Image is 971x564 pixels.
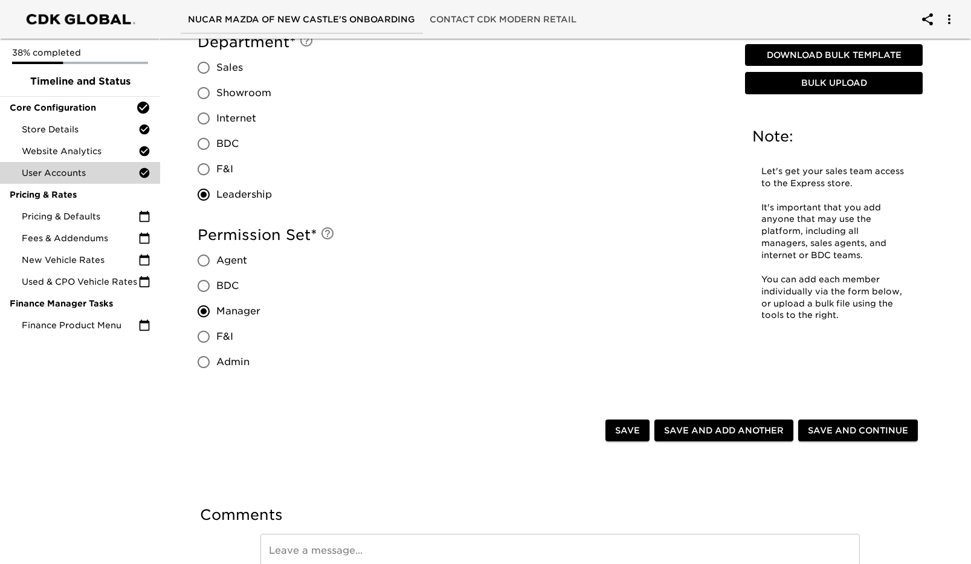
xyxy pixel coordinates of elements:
span: New Vehicle Rates [22,254,138,266]
button: Save [605,420,650,442]
button: Save and Continue [798,420,918,442]
span: Timeline and Status [10,74,150,89]
span: Save and Continue [808,423,908,438]
span: Bulk Upload [750,76,918,91]
span: BDC [216,279,239,293]
span: Pricing & Defaults [22,210,138,222]
span: Used & CPO Vehicle Rates [22,276,138,288]
span: Internet [216,111,256,126]
h5: Comments [200,505,920,525]
span: Manager [216,304,260,319]
span: Fees & Addendums [22,232,138,244]
p: 38% completed [12,47,148,59]
button: Save and Add Another [654,420,793,442]
h5: Department [198,33,731,52]
span: Leadership [216,187,272,202]
span: Finance Manager Tasks [10,297,150,310]
span: Website Analytics [22,145,138,157]
span: Save and Add Another [664,423,784,438]
p: You can add each member individually via the form below, or upload a bulk file using the tools to... [761,274,906,322]
span: Save [615,423,640,438]
span: Finance Product Menu [22,319,138,331]
span: F&I [216,162,233,177]
span: Core Configuration [10,102,136,114]
span: F&I [216,329,233,344]
span: Nucar Mazda of New Castle's Onboarding [188,12,415,27]
button: account of current user [935,5,964,34]
span: Showroom [216,86,271,100]
h5: Permission Set [198,225,731,245]
button: Download Bulk Template [745,44,923,66]
p: It's important that you add anyone that may use the platform, including all managers, sales agent... [761,202,906,262]
span: Contact CDK Modern Retail [430,12,576,27]
span: Sales [216,60,243,75]
p: Let's get your sales team access to the Express store. [761,166,906,190]
span: Store Details [22,123,138,135]
span: Agent [216,253,247,268]
button: Bulk Upload [745,73,923,95]
span: BDC [216,137,239,151]
span: Download Bulk Template [750,48,918,63]
h5: Note: [752,127,915,146]
span: Pricing & Rates [10,189,150,201]
button: account of current user [913,5,942,34]
span: User Accounts [22,167,138,179]
span: Admin [216,355,250,369]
